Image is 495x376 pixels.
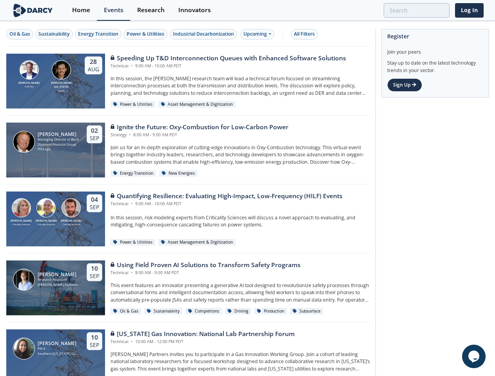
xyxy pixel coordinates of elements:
[111,75,370,97] p: In this session, the [PERSON_NAME] research team will lead a technical forum focused on streamlin...
[170,29,237,40] button: Industrial Decarbonization
[72,7,90,13] div: Home
[111,214,370,229] p: In this session, risk modeling experts from Criticality Sciences will discuss a novel approach to...
[111,260,301,270] div: Using Field Proven AI Solutions to Transform Safety Programs
[90,135,99,142] div: Sep
[13,338,35,360] img: Sheryldean Garcia
[90,196,99,204] div: 04
[49,81,74,89] div: [PERSON_NAME][US_STATE]
[137,7,165,13] div: Research
[13,131,35,153] img: Patrick Imeson
[12,4,54,17] img: logo-wide.svg
[38,137,80,147] div: Managing Director at Black Diamond Financial Group
[90,265,99,273] div: 10
[111,282,370,304] p: This event features an innovator presenting a generative AI tool designed to revolutionize safety...
[12,198,31,217] img: Susan Ginsburg
[111,144,370,166] p: Join us for an in-depth exploration of cutting-edge innovations in Oxy-Combustion technology. Thi...
[9,223,34,226] div: Criticality Sciences
[185,308,222,315] div: Completions
[111,308,141,315] div: Oil & Gas
[111,329,295,339] div: [US_STATE] Gas Innovation: National Lab Partnership Forum
[387,29,483,43] div: Register
[38,277,78,282] div: Research Associate
[111,54,346,63] div: Speeding Up T&D Interconnection Queues with Enhanced Software Solutions
[111,201,343,207] div: Technical 9:00 AM - 10:00 AM PDT
[90,342,99,349] div: Sep
[9,219,34,223] div: [PERSON_NAME]
[462,345,487,368] iframe: chat widget
[130,270,134,275] span: •
[290,308,324,315] div: Subsurface
[111,239,156,246] div: Power & Utilities
[90,334,99,342] div: 10
[123,29,167,40] button: Power & Utilities
[387,43,483,56] div: Join your peers
[34,219,59,223] div: [PERSON_NAME]
[6,260,370,315] a: Juan Mayol [PERSON_NAME] Research Associate [PERSON_NAME] Partners 10 Sep Using Field Proven AI S...
[90,273,99,280] div: Sep
[38,351,80,356] div: Southern [US_STATE] Gas Company
[75,29,121,40] button: Energy Transition
[38,132,80,137] div: [PERSON_NAME]
[111,270,301,276] div: Technical 8:00 AM - 9:00 AM PDT
[254,308,287,315] div: Production
[387,56,483,74] div: Stay up to date on the latest technology trends in your sector.
[52,60,71,80] img: Luigi Montana
[38,346,80,351] div: PM II
[104,7,123,13] div: Events
[158,239,236,246] div: Asset Management & Digitization
[225,308,252,315] div: Drilling
[17,85,41,88] div: GridUnity
[38,272,78,277] div: [PERSON_NAME]
[38,31,70,38] div: Sustainability
[240,29,274,40] div: Upcoming
[130,201,134,206] span: •
[387,78,422,92] a: Sign Up
[9,31,30,38] div: Oil & Gas
[38,282,78,287] div: [PERSON_NAME] Partners
[384,3,450,18] input: Advanced Search
[88,58,99,66] div: 28
[17,81,41,85] div: [PERSON_NAME]
[144,308,183,315] div: Sustainability
[111,170,156,177] div: Energy Transition
[90,127,99,135] div: 02
[38,147,80,152] div: ITEA spa
[20,60,39,80] img: Brian Fitzsimons
[35,29,73,40] button: Sustainability
[158,101,236,108] div: Asset Management & Digitization
[111,351,370,372] p: [PERSON_NAME] Partners invites you to participate in a Gas Innovation Working Group. Join a cohor...
[62,198,81,217] img: Ross Dakin
[178,7,211,13] div: Innovators
[6,54,370,108] a: Brian Fitzsimons [PERSON_NAME] GridUnity Luigi Montana [PERSON_NAME][US_STATE] envelio 28 Aug Spe...
[49,89,74,92] div: envelio
[78,31,118,38] div: Energy Transition
[127,31,164,38] div: Power & Utilities
[6,192,370,246] a: Susan Ginsburg [PERSON_NAME] Criticality Sciences Ben Ruddell [PERSON_NAME] Criticality Sciences ...
[59,219,84,223] div: [PERSON_NAME]
[111,123,288,132] div: Ignite the Future: Oxy-Combustion for Low-Carbon Power
[291,29,318,40] button: All Filters
[173,31,234,38] div: Industrial Decarbonization
[111,339,295,345] div: Technical 10:00 AM - 12:00 PM PDT
[111,132,288,138] div: Strategy 8:00 AM - 9:00 AM PDT
[36,198,56,217] img: Ben Ruddell
[6,123,370,177] a: Patrick Imeson [PERSON_NAME] Managing Director at Black Diamond Financial Group ITEA spa 02 Sep I...
[59,223,84,226] div: Criticality Sciences
[455,3,484,18] a: Log In
[128,132,132,137] span: •
[90,204,99,211] div: Sep
[130,339,134,344] span: •
[111,63,346,69] div: Technical 9:00 AM - 10:00 AM PDT
[130,63,134,69] span: •
[111,192,343,201] div: Quantifying Resilience: Evaluating High-Impact, Low-Frequency (HILF) Events
[88,66,99,73] div: Aug
[6,29,33,40] button: Oil & Gas
[159,170,198,177] div: New Energies
[294,31,315,38] div: All Filters
[38,341,80,346] div: [PERSON_NAME]
[34,223,59,226] div: Criticality Sciences
[111,101,156,108] div: Power & Utilities
[13,269,35,291] img: Juan Mayol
